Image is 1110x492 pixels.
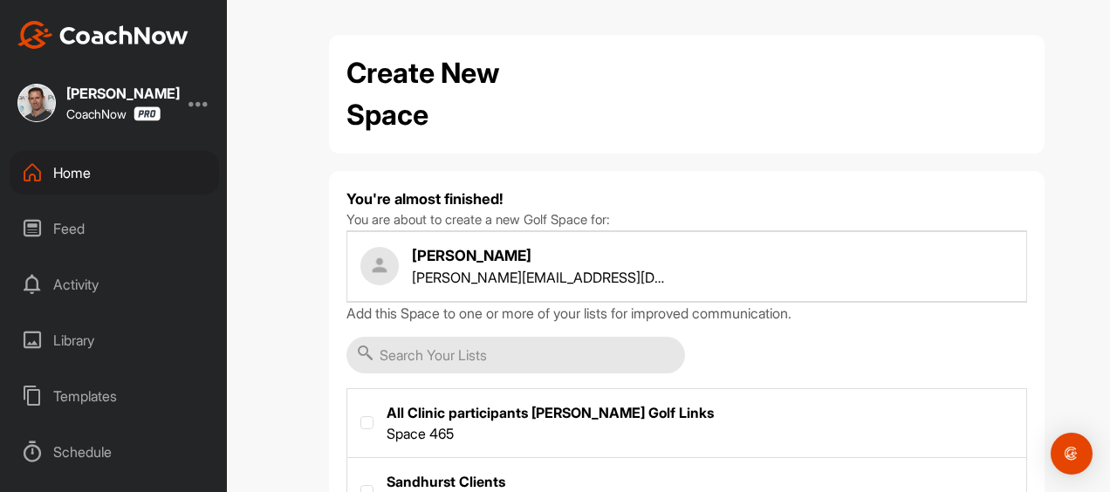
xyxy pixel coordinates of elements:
div: Feed [10,207,219,250]
div: Library [10,318,219,362]
p: [PERSON_NAME][EMAIL_ADDRESS][DOMAIN_NAME] [412,267,674,288]
h2: Create New Space [346,52,582,136]
h4: You're almost finished! [346,188,1027,210]
div: CoachNow [66,106,161,121]
img: CoachNow Pro [134,106,161,121]
div: Schedule [10,430,219,474]
img: CoachNow [17,21,188,49]
p: You are about to create a new Golf Space for: [346,210,1027,230]
h4: [PERSON_NAME] [412,245,674,267]
div: Activity [10,263,219,306]
p: Add this Space to one or more of your lists for improved communication. [346,303,1027,324]
div: Home [10,151,219,195]
input: Search Your Lists [346,337,685,373]
div: Open Intercom Messenger [1051,433,1093,475]
img: user [360,247,399,285]
div: [PERSON_NAME] [66,86,180,100]
div: Templates [10,374,219,418]
img: square_18cbf34a393be28f9cd4705d9b61bd87.jpg [17,84,56,122]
